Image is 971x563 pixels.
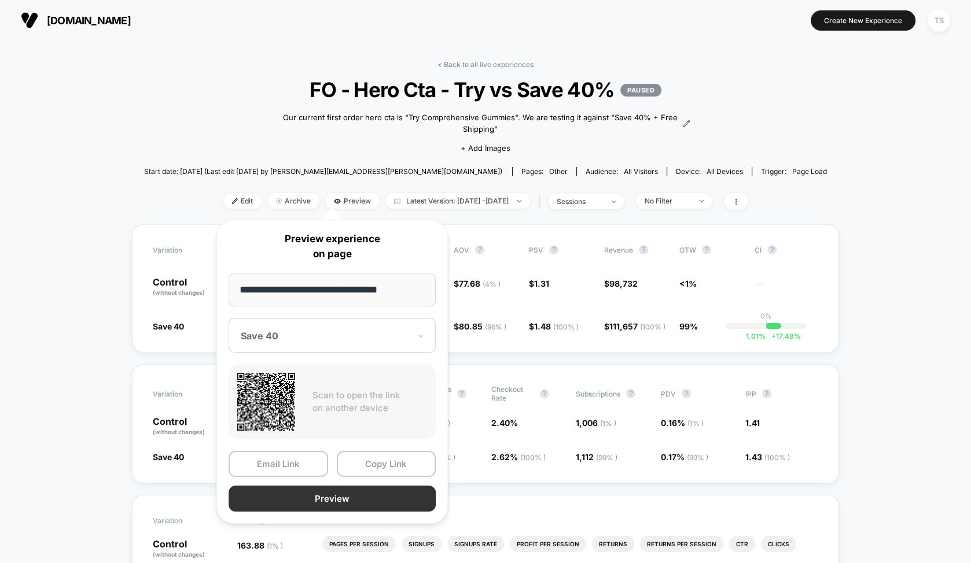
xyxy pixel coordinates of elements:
span: 98,732 [609,279,638,288]
li: Signups Rate [447,536,504,552]
span: $ [604,279,638,288]
p: | [765,320,767,329]
span: --- [755,280,818,297]
img: end [700,200,704,202]
li: Signups [402,536,442,552]
p: Would like to see more reports? [322,516,819,524]
div: No Filter [645,197,691,205]
p: Control [153,539,226,559]
button: ? [762,389,771,398]
span: Edit [223,193,262,209]
span: 1,112 [576,452,617,462]
button: Preview [229,486,436,512]
span: (without changes) [153,428,205,435]
span: Archive [267,193,319,209]
span: $ [529,321,579,331]
button: ? [639,245,648,254]
span: PDV [661,390,676,398]
img: edit [232,198,238,204]
span: ( 96 % ) [485,323,506,331]
button: ? [457,389,466,398]
span: ( 99 % ) [687,453,708,462]
span: 0.17 % [661,452,708,462]
span: All Visitors [624,167,658,176]
span: Our current first order hero cta is "Try Comprehensive Gummies". We are testing it against "Save ... [281,112,679,135]
span: $ [454,321,506,331]
span: Save 40 [153,321,184,331]
span: Variation [153,385,216,402]
span: Variation [153,245,216,254]
span: OTW [679,245,743,254]
span: $ [529,279,549,288]
span: 2.62 % [491,452,546,462]
a: < Back to all live experiences [437,60,534,69]
li: Returns Per Session [640,536,723,552]
p: 0% [760,312,772,320]
span: 1.01 % [746,332,766,340]
span: Page Load [792,167,827,176]
span: Revenue [604,246,633,254]
li: Profit Per Session [510,536,586,552]
span: <1% [679,279,697,288]
span: [DOMAIN_NAME] [47,14,131,27]
button: ? [549,245,558,254]
p: Scan to open the link on another device [312,389,427,415]
span: Start date: [DATE] (Last edit [DATE] by [PERSON_NAME][EMAIL_ADDRESS][PERSON_NAME][DOMAIN_NAME]) [144,167,502,176]
span: 2.40 % [491,418,518,428]
button: ? [767,245,777,254]
img: end [276,198,282,204]
span: ( 100 % ) [640,323,665,331]
span: + [771,332,776,340]
div: Trigger: [761,167,827,176]
span: 1.41 [745,418,760,428]
span: AOV [454,246,469,254]
p: Control [153,417,226,436]
button: TS [924,9,954,32]
button: ? [682,389,691,398]
span: 163.88 [237,540,283,550]
span: 77.68 [459,279,501,288]
div: Pages: [521,167,568,176]
span: FO - Hero Cta - Try vs Save 40% [178,77,793,102]
span: Subscriptions [576,390,620,398]
span: PSV [529,246,543,254]
span: + Add Images [461,143,510,153]
span: 1.43 [745,452,790,462]
span: ( 100 % ) [520,453,546,462]
span: ( 1 % ) [600,419,616,428]
span: ( 100 % ) [764,453,790,462]
button: ? [626,389,635,398]
span: ( 99 % ) [596,453,617,462]
span: Save 40 [153,452,184,462]
li: Pages Per Session [322,536,396,552]
span: IPP [745,390,756,398]
button: Create New Experience [811,10,915,31]
span: Checkout Rate [491,385,534,402]
span: Variation [153,516,216,525]
span: (without changes) [153,289,205,296]
span: 80.85 [459,321,506,331]
span: 99% [679,321,698,331]
span: 17.48 % [766,332,801,340]
span: 111,657 [609,321,665,331]
img: calendar [394,198,400,204]
button: ? [475,245,484,254]
span: 1.48 [534,321,579,331]
img: end [612,201,616,203]
button: ? [540,389,549,398]
p: Preview experience on page [229,232,436,261]
li: Returns [592,536,634,552]
span: Device: [667,167,752,176]
button: [DOMAIN_NAME] [17,11,134,29]
span: ( 1 % ) [687,419,704,428]
div: sessions [557,197,603,206]
span: (without changes) [153,551,205,558]
div: Audience: [586,167,658,176]
span: $ [604,321,665,331]
span: Preview [325,193,380,209]
span: other [549,167,568,176]
span: all devices [707,167,743,176]
li: Ctr [729,536,755,552]
span: CI [755,245,818,254]
span: $ [454,279,501,288]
